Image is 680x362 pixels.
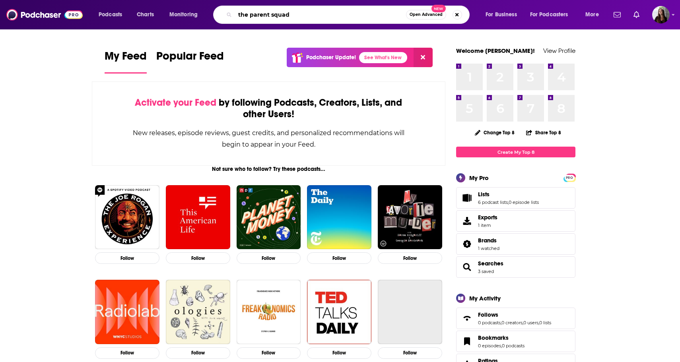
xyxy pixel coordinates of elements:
[459,238,475,250] a: Brands
[6,7,83,22] img: Podchaser - Follow, Share and Rate Podcasts
[610,8,624,21] a: Show notifications dropdown
[378,252,442,264] button: Follow
[501,320,523,325] a: 0 creators
[525,8,580,21] button: open menu
[478,320,501,325] a: 0 podcasts
[166,347,230,359] button: Follow
[221,6,477,24] div: Search podcasts, credits, & more...
[585,9,599,20] span: More
[105,49,147,74] a: My Feed
[306,54,356,61] p: Podchaser Update!
[359,52,407,63] a: See What's New
[478,311,498,318] span: Follows
[307,347,371,359] button: Follow
[652,6,670,23] img: User Profile
[166,252,230,264] button: Follow
[93,8,132,21] button: open menu
[95,280,159,344] img: Radiolab
[456,47,535,54] a: Welcome [PERSON_NAME]!
[431,5,446,12] span: New
[478,237,497,244] span: Brands
[538,320,539,325] span: ,
[92,166,445,172] div: Not sure who to follow? Try these podcasts...
[307,185,371,250] img: The Daily
[235,8,406,21] input: Search podcasts, credits, & more...
[132,97,405,120] div: by following Podcasts, Creators, Lists, and other Users!
[132,127,405,150] div: New releases, episode reviews, guest credits, and personalized recommendations will begin to appe...
[478,237,499,244] a: Brands
[580,8,609,21] button: open menu
[456,233,575,255] span: Brands
[478,199,508,205] a: 6 podcast lists
[166,185,230,250] img: This American Life
[459,215,475,226] span: Exports
[523,320,538,325] a: 0 users
[469,174,489,182] div: My Pro
[539,320,551,325] a: 0 lists
[478,223,497,228] span: 1 item
[378,280,442,344] a: Business Wars
[135,97,216,108] span: Activate your Feed
[652,6,670,23] span: Logged in as bnmartinn
[169,9,198,20] span: Monitoring
[478,260,503,267] a: Searches
[478,246,499,251] a: 1 watched
[480,8,527,21] button: open menu
[164,8,208,21] button: open menu
[530,9,568,20] span: For Podcasters
[456,210,575,232] a: Exports
[478,191,539,198] a: Lists
[459,336,475,347] a: Bookmarks
[478,343,501,348] a: 0 episodes
[459,192,475,203] a: Lists
[237,280,301,344] img: Freakonomics Radio
[237,252,301,264] button: Follow
[478,214,497,221] span: Exports
[410,13,443,17] span: Open Advanced
[543,47,575,54] a: View Profile
[456,256,575,278] span: Searches
[105,49,147,68] span: My Feed
[526,125,561,140] button: Share Top 8
[456,331,575,352] span: Bookmarks
[237,347,301,359] button: Follow
[486,9,517,20] span: For Business
[478,311,551,318] a: Follows
[156,49,224,68] span: Popular Feed
[478,334,525,341] a: Bookmarks
[378,347,442,359] button: Follow
[237,185,301,250] img: Planet Money
[456,187,575,209] span: Lists
[95,252,159,264] button: Follow
[307,252,371,264] button: Follow
[132,8,159,21] a: Charts
[478,269,494,274] a: 3 saved
[99,9,122,20] span: Podcasts
[166,280,230,344] img: Ologies with Alie Ward
[378,185,442,250] img: My Favorite Murder with Karen Kilgariff and Georgia Hardstark
[478,334,509,341] span: Bookmarks
[652,6,670,23] button: Show profile menu
[478,191,490,198] span: Lists
[565,174,574,180] a: PRO
[501,343,502,348] span: ,
[95,185,159,250] img: The Joe Rogan Experience
[307,280,371,344] img: TED Talks Daily
[630,8,643,21] a: Show notifications dropdown
[95,347,159,359] button: Follow
[459,261,475,273] a: Searches
[406,10,446,19] button: Open AdvancedNew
